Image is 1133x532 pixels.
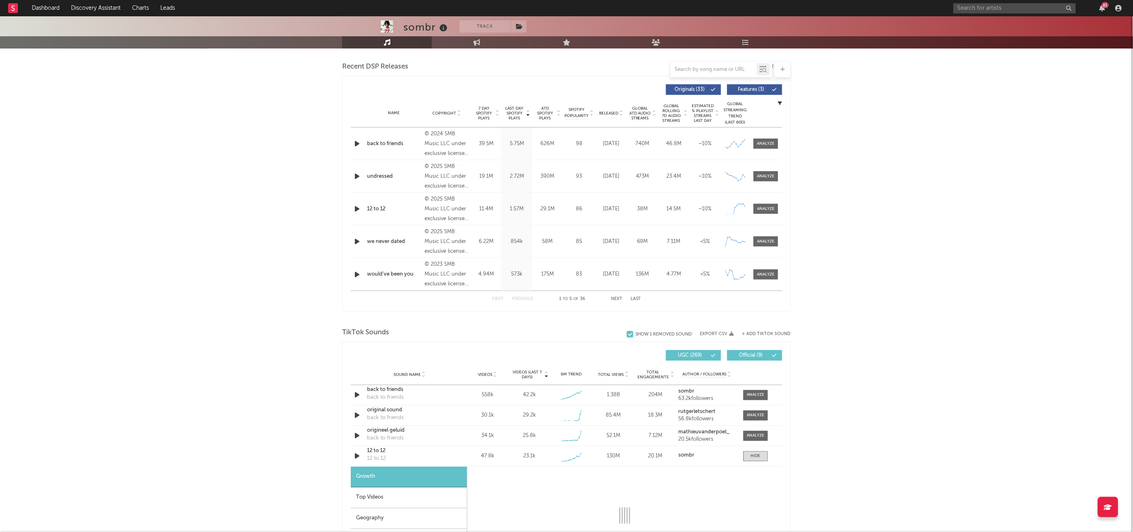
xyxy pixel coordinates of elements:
[954,3,1076,13] input: Search for artists
[473,270,500,278] div: 4.94M
[425,194,469,224] div: © 2025 SMB Music LLC under exclusive license to Warner Records Inc.
[504,270,530,278] div: 573k
[432,111,456,116] span: Copyright
[367,406,452,415] a: original sound
[553,372,591,378] div: 6M Trend
[597,172,625,181] div: [DATE]
[425,129,469,159] div: © 2024 SMB Music LLC under exclusive license to Warner Records Inc.
[367,140,420,148] a: back to friends
[534,270,561,278] div: 175M
[534,172,561,181] div: 390M
[637,412,675,420] div: 18.3M
[635,332,692,337] div: Show 1 Removed Sound
[660,104,683,123] span: Global Rolling 7D Audio Streams
[679,409,735,415] a: rutgerletschert
[367,427,452,435] a: origineel geluid
[732,87,770,92] span: Features ( 3 )
[679,389,695,394] strong: sombr
[595,412,633,420] div: 85.4M
[629,205,656,213] div: 38M
[660,140,688,148] div: 46.8M
[679,453,695,458] strong: sombr
[460,20,511,33] button: Track
[367,394,404,402] div: back to friends
[367,447,452,455] a: 12 to 12
[671,66,757,73] input: Search by song name or URL
[534,205,561,213] div: 29.1M
[523,412,536,420] div: 29.2k
[565,140,593,148] div: 98
[595,432,633,440] div: 52.1M
[599,111,618,116] span: Released
[660,172,688,181] div: 23.4M
[367,172,420,181] a: undressed
[598,373,624,377] span: Total Views
[367,435,404,443] div: back to friends
[492,297,504,301] button: First
[573,297,578,301] span: of
[692,270,719,278] div: <5%
[660,270,688,278] div: 4.77M
[565,270,593,278] div: 83
[504,140,530,148] div: 5.75M
[367,205,420,213] div: 12 to 12
[367,110,420,116] div: Name
[734,332,791,336] button: + Add TikTok Sound
[692,205,719,213] div: ~ 10 %
[629,140,656,148] div: 740M
[727,350,782,361] button: Official(9)
[660,205,688,213] div: 14.5M
[629,172,656,181] div: 473M
[631,297,641,301] button: Last
[629,238,656,246] div: 69M
[679,430,735,435] a: mathieuvanderpoel_
[629,106,651,121] span: Global ATD Audio Streams
[671,87,709,92] span: Originals ( 33 )
[367,270,420,278] a: would've been you
[700,331,734,336] button: Export CSV
[523,432,536,440] div: 25.8k
[469,432,507,440] div: 34.1k
[611,297,622,301] button: Next
[534,238,561,246] div: 58M
[679,437,735,443] div: 20.5k followers
[473,140,500,148] div: 39.5M
[511,370,544,380] span: Videos (last 7 days)
[504,106,525,121] span: Last Day Spotify Plays
[727,84,782,95] button: Features(3)
[1102,2,1109,8] div: 81
[367,238,420,246] a: we never dated
[425,227,469,256] div: © 2025 SMB Music LLC under exclusive license to Warner Records Inc.
[595,453,633,461] div: 130M
[666,350,721,361] button: UGC(269)
[565,172,593,181] div: 93
[473,172,500,181] div: 19.1M
[425,260,469,289] div: © 2023 SMB Music LLC under exclusive license to Warner Records Inc.
[637,453,675,461] div: 20.1M
[597,238,625,246] div: [DATE]
[565,107,589,119] span: Spotify Popularity
[478,373,492,377] span: Videos
[679,453,735,459] a: sombr
[692,238,719,246] div: <5%
[637,370,670,380] span: Total Engagements
[469,453,507,461] div: 47.8k
[473,205,500,213] div: 11.4M
[469,391,507,400] div: 558k
[403,20,449,34] div: sombr
[671,353,709,358] span: UGC ( 269 )
[351,467,467,488] div: Growth
[523,453,536,461] div: 23.1k
[679,409,716,415] strong: rutgerletschert
[679,396,735,402] div: 63.2k followers
[723,101,748,126] div: Global Streaming Trend (Last 60D)
[732,353,770,358] span: Official ( 9 )
[679,417,735,422] div: 56.8k followers
[394,373,421,377] span: Sound Name
[550,294,595,304] div: 1 5 36
[565,205,593,213] div: 86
